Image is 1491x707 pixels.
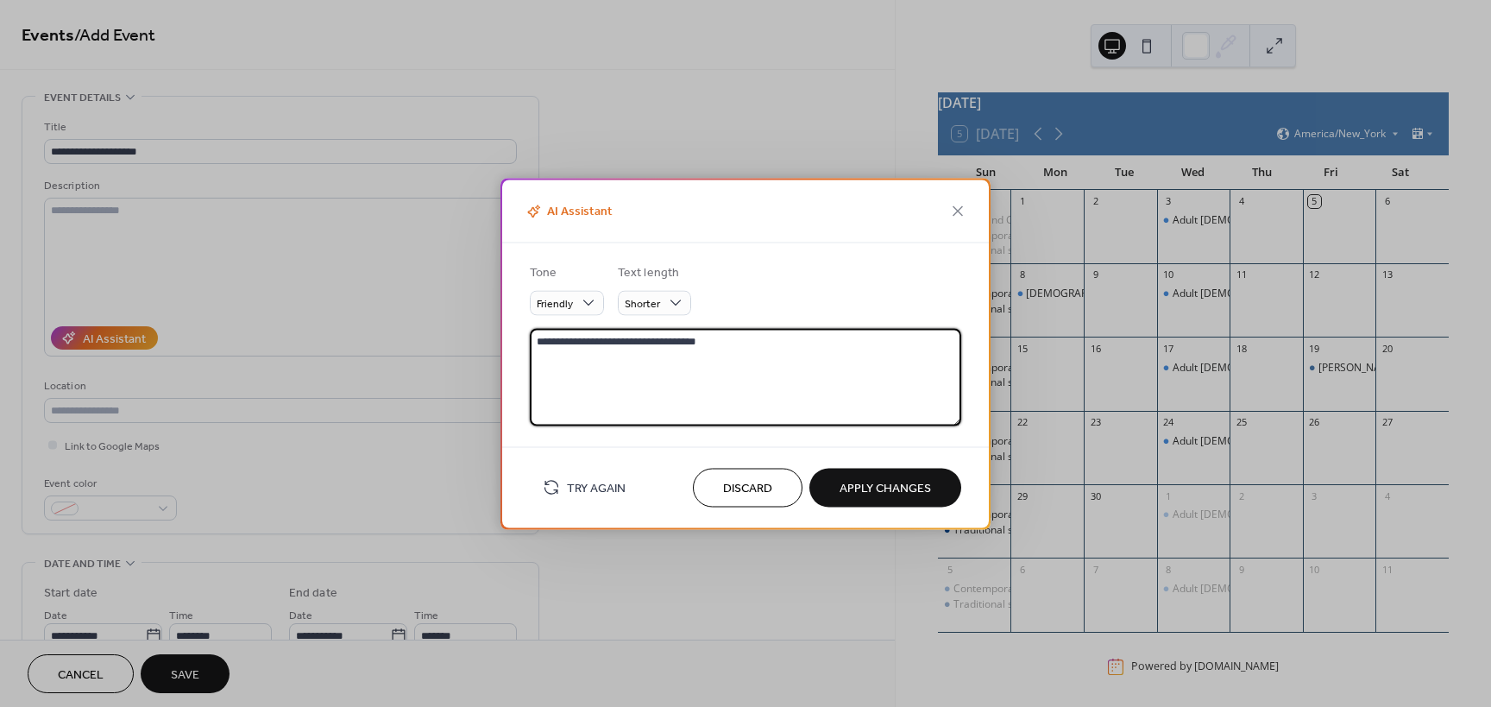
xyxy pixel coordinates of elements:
[693,468,802,507] button: Discard
[723,480,772,498] span: Discard
[530,263,601,281] div: Tone
[537,294,573,314] span: Friendly
[618,263,688,281] div: Text length
[625,294,660,314] span: Shorter
[567,480,626,498] span: Try Again
[809,468,961,507] button: Apply Changes
[523,202,613,222] span: AI Assistant
[530,473,639,502] button: Try Again
[840,480,931,498] span: Apply Changes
